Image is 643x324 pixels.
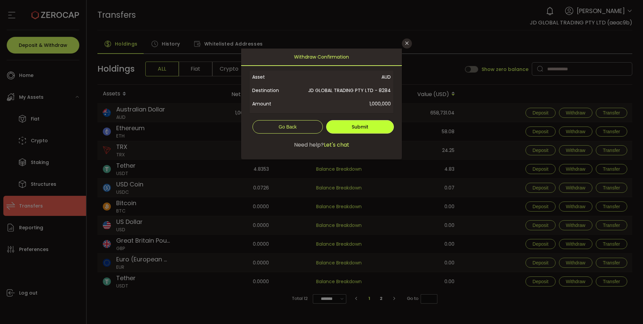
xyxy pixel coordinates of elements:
[326,120,394,134] button: Submit
[352,124,368,130] span: Submit
[563,252,643,324] iframe: Chat Widget
[402,38,412,49] button: Close
[252,97,295,110] span: Amount
[324,141,349,149] span: Let's chat
[295,97,391,110] span: 1,000,000
[295,84,391,97] span: JD GLOBAL TRADING PTY LTD - 8284
[563,252,643,324] div: 聊天小组件
[294,141,324,149] span: Need help?
[252,70,295,84] span: Asset
[252,84,295,97] span: Destination
[253,120,323,134] button: Go Back
[294,49,349,65] span: Withdraw Confirmation
[279,124,297,130] span: Go Back
[295,70,391,84] span: AUD
[241,49,402,159] div: dialog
